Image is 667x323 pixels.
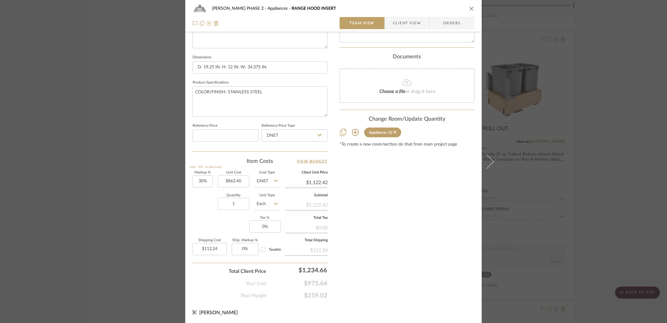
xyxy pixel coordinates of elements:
[193,81,229,84] label: Product Specifications
[218,194,249,197] label: Quantity
[436,17,467,29] span: Orders
[193,239,227,242] label: Shipping Cost
[262,124,295,127] label: Reference Price Type
[229,268,266,275] span: Total Client Price
[285,171,328,174] label: Client Unit Price
[193,124,217,127] label: Reference Price
[214,21,219,26] img: Remove from project
[232,239,258,242] label: Ship. Markup %
[379,89,405,94] span: Choose a file
[254,171,280,174] label: Cost Type
[285,244,328,255] div: $112.24
[199,310,238,315] span: [PERSON_NAME]
[241,292,267,299] span: Your Margin
[269,248,281,251] span: Taxable
[267,280,327,287] span: $975.64
[405,89,436,94] span: or drag it here.
[285,222,328,233] div: $0.00
[254,194,280,197] label: Unit Type
[193,158,327,165] div: Item Costs
[285,199,328,210] div: $1,122.42
[469,6,474,11] button: close
[212,6,268,11] span: [PERSON_NAME] PHASE 2
[350,17,375,29] span: Team View
[193,2,207,15] img: adb5b367-4b13-4e8e-9772-9f79cf0cb845_48x40.jpg
[285,194,328,197] label: Subtotal
[292,6,336,11] span: RANGE HOOD INSERT
[246,280,267,287] span: Your Cost
[285,216,328,219] label: Total Tax
[218,171,249,174] label: Unit Cost
[340,142,474,147] div: *To create a new room/section do that from main project page
[267,292,327,299] span: $259.02
[193,61,327,74] input: Enter the dimensions of this item
[297,158,328,165] a: View Budget
[340,54,474,60] div: Documents
[393,17,421,29] span: Client View
[340,116,474,123] div: Change Room/Update Quantity
[388,130,392,135] div: (1)
[285,239,328,242] label: Total Shipping
[193,171,213,174] label: Markup %
[369,130,387,135] div: Appliances
[269,264,330,276] div: $1,234.66
[193,56,211,59] label: Dimensions
[268,6,292,11] span: Appliances
[249,216,280,219] label: Tax %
